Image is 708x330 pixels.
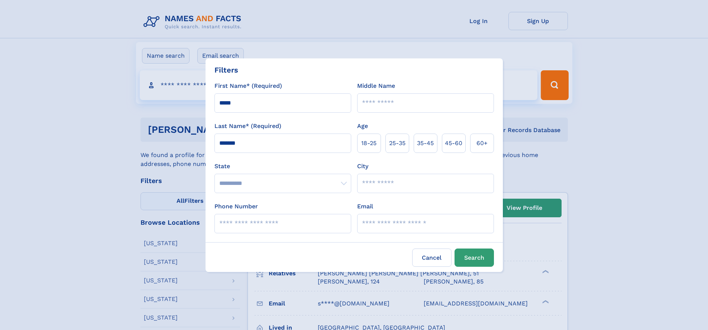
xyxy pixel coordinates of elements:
label: Cancel [412,249,452,267]
span: 18‑25 [361,139,376,148]
label: Phone Number [214,202,258,211]
div: Filters [214,64,238,76]
span: 60+ [476,139,488,148]
label: State [214,162,351,171]
label: Email [357,202,373,211]
span: 25‑35 [389,139,405,148]
label: Middle Name [357,81,395,90]
label: Age [357,122,368,131]
span: 45‑60 [445,139,462,148]
button: Search [455,249,494,267]
label: Last Name* (Required) [214,122,281,131]
span: 35‑45 [417,139,434,148]
label: First Name* (Required) [214,81,282,90]
label: City [357,162,368,171]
